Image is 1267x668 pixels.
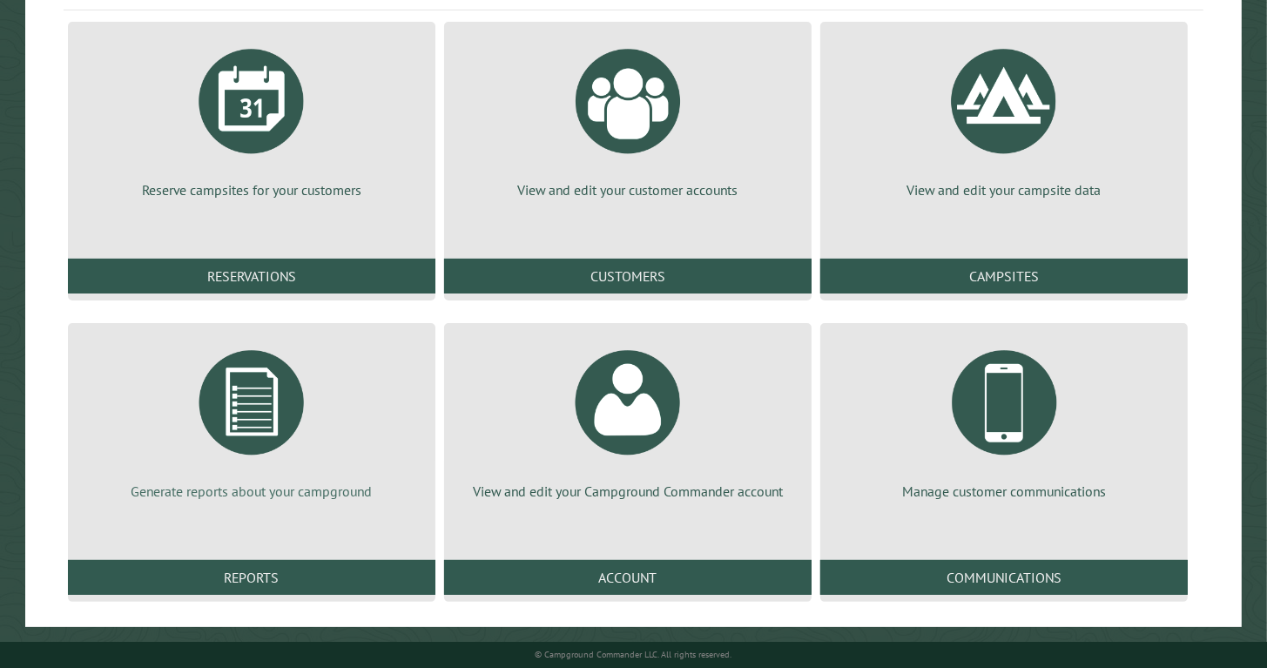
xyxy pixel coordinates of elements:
[89,36,414,199] a: Reserve campsites for your customers
[68,560,435,595] a: Reports
[465,482,791,501] p: View and edit your Campground Commander account
[820,259,1188,294] a: Campsites
[841,180,1167,199] p: View and edit your campsite data
[465,36,791,199] a: View and edit your customer accounts
[535,649,731,660] small: © Campground Commander LLC. All rights reserved.
[465,180,791,199] p: View and edit your customer accounts
[841,337,1167,501] a: Manage customer communications
[89,482,414,501] p: Generate reports about your campground
[465,337,791,501] a: View and edit your Campground Commander account
[841,482,1167,501] p: Manage customer communications
[444,560,812,595] a: Account
[89,337,414,501] a: Generate reports about your campground
[89,180,414,199] p: Reserve campsites for your customers
[68,259,435,294] a: Reservations
[444,259,812,294] a: Customers
[820,560,1188,595] a: Communications
[841,36,1167,199] a: View and edit your campsite data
